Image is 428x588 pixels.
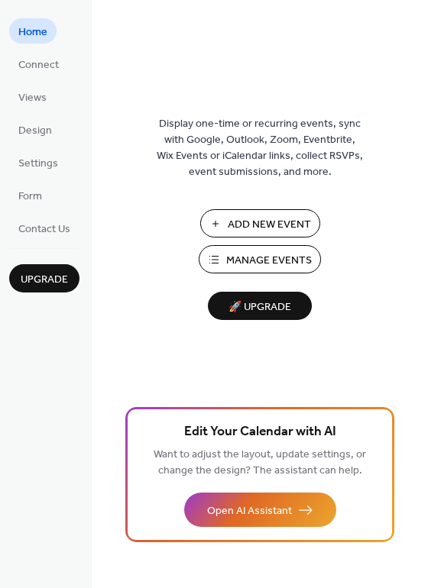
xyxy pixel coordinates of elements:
[217,297,303,318] span: 🚀 Upgrade
[226,253,312,269] span: Manage Events
[21,272,68,288] span: Upgrade
[9,18,57,44] a: Home
[154,444,366,481] span: Want to adjust the layout, update settings, or change the design? The assistant can help.
[9,215,79,241] a: Contact Us
[200,209,320,237] button: Add New Event
[207,503,292,519] span: Open AI Assistant
[157,116,363,180] span: Display one-time or recurring events, sync with Google, Outlook, Zoom, Eventbrite, Wix Events or ...
[9,150,67,175] a: Settings
[228,217,311,233] span: Add New Event
[18,24,47,40] span: Home
[18,123,52,139] span: Design
[199,245,321,273] button: Manage Events
[208,292,312,320] button: 🚀 Upgrade
[18,156,58,172] span: Settings
[9,264,79,292] button: Upgrade
[9,84,56,109] a: Views
[184,493,336,527] button: Open AI Assistant
[18,221,70,237] span: Contact Us
[9,51,68,76] a: Connect
[18,90,47,106] span: Views
[9,183,51,208] a: Form
[9,117,61,142] a: Design
[18,57,59,73] span: Connect
[18,189,42,205] span: Form
[184,422,336,443] span: Edit Your Calendar with AI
